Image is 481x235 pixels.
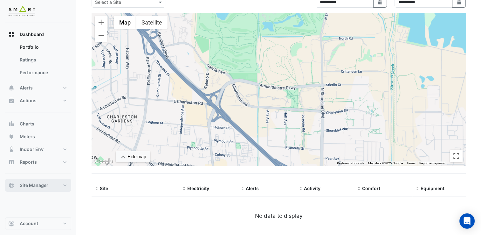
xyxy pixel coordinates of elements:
button: Charts [5,117,71,130]
a: Open this area in Google Maps (opens a new window) [93,157,114,166]
span: Charts [20,121,34,127]
span: Comfort [362,186,380,191]
a: Terms (opens in new tab) [407,161,416,165]
span: Site Manager [20,182,48,189]
a: Performance [15,66,71,79]
img: Company Logo [8,5,36,18]
div: No data to display [92,212,466,220]
app-icon: Site Manager [8,182,15,189]
app-icon: Indoor Env [8,146,15,153]
span: Reports [20,159,37,165]
span: Activity [304,186,320,191]
span: Site [100,186,108,191]
button: Actions [5,94,71,107]
span: Meters [20,133,35,140]
span: Actions [20,97,37,104]
button: Dashboard [5,28,71,41]
app-icon: Actions [8,97,15,104]
button: Alerts [5,82,71,94]
button: Indoor Env [5,143,71,156]
button: Keyboard shortcuts [337,161,364,166]
img: Google [93,157,114,166]
a: Ratings [15,53,71,66]
app-icon: Alerts [8,85,15,91]
app-icon: Reports [8,159,15,165]
div: Open Intercom Messenger [459,213,475,229]
div: Dashboard [5,41,71,82]
button: Zoom in [95,16,107,29]
span: Account [20,220,38,227]
app-icon: Meters [8,133,15,140]
a: Report a map error [419,161,445,165]
span: Map data ©2025 Google [368,161,403,165]
button: Toggle fullscreen view [450,150,463,162]
app-icon: Dashboard [8,31,15,38]
button: Meters [5,130,71,143]
button: Show satellite imagery [136,16,168,29]
button: Account [5,217,71,230]
button: Zoom out [95,29,107,42]
button: Show street map [114,16,136,29]
span: Electricity [187,186,209,191]
span: Dashboard [20,31,44,38]
span: Alerts [245,186,258,191]
button: Hide map [116,151,150,162]
button: Reports [5,156,71,168]
span: Alerts [20,85,33,91]
a: Portfolio [15,41,71,53]
div: Hide map [127,153,146,160]
span: Equipment [421,186,444,191]
button: Site Manager [5,179,71,192]
span: Indoor Env [20,146,44,153]
app-icon: Charts [8,121,15,127]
